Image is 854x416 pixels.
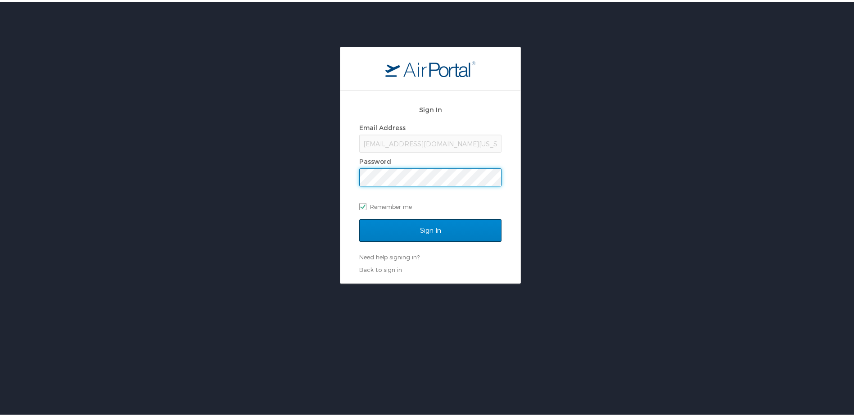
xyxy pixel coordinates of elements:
label: Email Address [359,122,406,130]
label: Remember me [359,198,502,212]
input: Sign In [359,217,502,240]
h2: Sign In [359,103,502,113]
a: Need help signing in? [359,252,420,259]
a: Back to sign in [359,264,402,271]
label: Password [359,156,391,163]
img: logo [385,59,475,75]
